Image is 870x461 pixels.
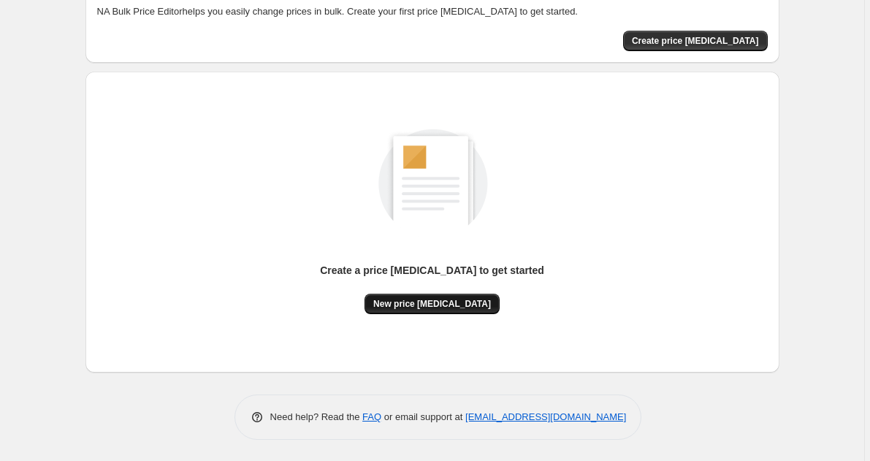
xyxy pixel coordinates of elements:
[465,411,626,422] a: [EMAIL_ADDRESS][DOMAIN_NAME]
[623,31,768,51] button: Create price change job
[320,263,544,278] p: Create a price [MEDICAL_DATA] to get started
[270,411,363,422] span: Need help? Read the
[362,411,381,422] a: FAQ
[373,298,491,310] span: New price [MEDICAL_DATA]
[632,35,759,47] span: Create price [MEDICAL_DATA]
[365,294,500,314] button: New price [MEDICAL_DATA]
[97,4,768,19] p: NA Bulk Price Editor helps you easily change prices in bulk. Create your first price [MEDICAL_DAT...
[381,411,465,422] span: or email support at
